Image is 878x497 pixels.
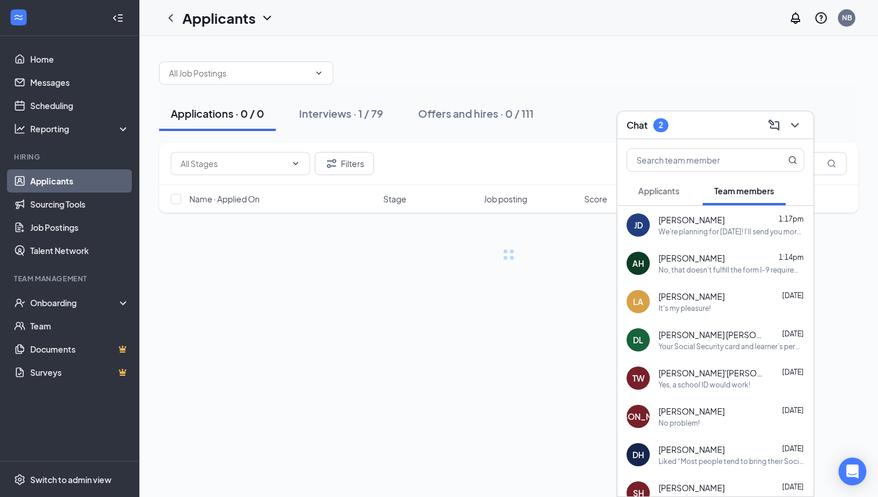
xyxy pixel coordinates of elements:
span: Team members [714,186,774,196]
div: Liked “Most people tend to bring their Social Security cards and drivers' licenses. Thank you!” [658,456,804,466]
svg: Notifications [789,11,803,25]
span: [PERSON_NAME] [658,444,725,455]
span: [PERSON_NAME]'[PERSON_NAME] [658,367,763,379]
div: NB [842,13,852,23]
div: Applications · 0 / 0 [171,106,264,121]
svg: WorkstreamLogo [13,12,24,23]
span: [PERSON_NAME] [658,405,725,417]
span: [DATE] [782,444,804,453]
span: 1:14pm [779,253,804,262]
span: 1:17pm [779,215,804,223]
div: It's my pleasure! [658,303,711,313]
svg: ChevronDown [291,159,300,168]
div: [PERSON_NAME] [604,411,672,422]
svg: QuestionInfo [814,11,828,25]
a: Applicants [30,169,129,193]
span: [DATE] [782,329,804,338]
span: [PERSON_NAME] [658,482,725,494]
div: No problem! [658,418,700,428]
a: Job Postings [30,216,129,239]
div: Hiring [14,152,127,162]
svg: MagnifyingGlass [827,159,836,168]
svg: UserCheck [14,297,26,309]
div: We're planning for [DATE]! I'll send you more information once your onboarding is complete. [658,227,804,237]
a: Scheduling [30,94,129,117]
svg: ComposeMessage [767,118,781,132]
div: Your Social Security card and learner’s permit will be just fine. Thank you! [658,342,804,351]
span: [DATE] [782,483,804,491]
svg: ChevronDown [314,68,323,78]
span: Stage [383,193,406,205]
div: JD [634,219,643,231]
button: ChevronDown [786,116,804,135]
span: Name · Applied On [189,193,260,205]
svg: Filter [325,157,339,170]
a: Team [30,314,129,338]
span: [PERSON_NAME] [658,214,725,226]
svg: ChevronLeft [164,11,178,25]
div: No, that doesn't fulfill the form I-9 requirements. We need: 1. An ID card issued by federal, sta... [658,265,804,275]
div: Onboarding [30,297,120,309]
div: Team Management [14,274,127,284]
svg: Analysis [14,123,26,135]
div: LA [633,296,643,307]
span: [PERSON_NAME] [658,252,725,264]
input: All Stages [181,157,286,170]
input: Search team member [627,149,765,171]
span: [DATE] [782,368,804,376]
svg: MagnifyingGlass [788,155,797,165]
div: DL [633,334,643,346]
div: Reporting [30,123,130,135]
span: Job posting [484,193,527,205]
svg: ChevronDown [260,11,274,25]
h1: Applicants [182,8,256,28]
svg: Collapse [112,12,124,24]
h3: Chat [627,119,647,132]
div: Open Intercom Messenger [839,458,866,485]
span: [PERSON_NAME] [PERSON_NAME] [658,329,763,340]
a: Messages [30,71,129,94]
span: [DATE] [782,406,804,415]
span: [DATE] [782,291,804,300]
svg: ChevronDown [788,118,802,132]
div: Offers and hires · 0 / 111 [418,106,534,121]
button: ComposeMessage [765,116,783,135]
span: Score [584,193,607,205]
input: All Job Postings [169,67,310,79]
div: AH [632,257,644,269]
a: DocumentsCrown [30,338,129,361]
span: Applicants [638,186,679,196]
div: 2 [658,120,663,130]
div: TW [632,372,645,384]
div: DH [632,449,644,460]
button: Filter Filters [315,152,374,175]
a: Home [30,48,129,71]
a: SurveysCrown [30,361,129,384]
div: Switch to admin view [30,474,111,485]
a: Talent Network [30,239,129,262]
span: [PERSON_NAME] [658,291,725,302]
div: Yes, a school ID would work! [658,380,750,390]
div: Interviews · 1 / 79 [299,106,383,121]
a: Sourcing Tools [30,193,129,216]
svg: Settings [14,474,26,485]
